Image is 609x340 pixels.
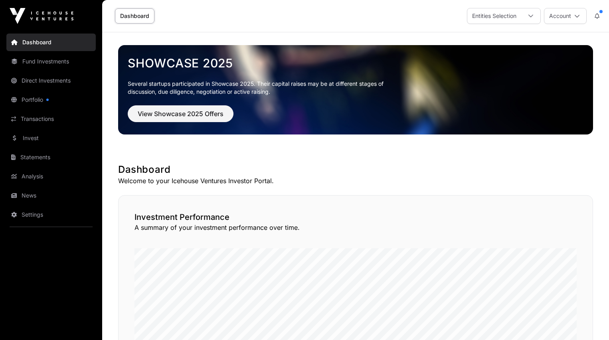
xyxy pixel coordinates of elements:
div: Entities Selection [467,8,521,24]
h1: Dashboard [118,163,593,176]
a: Invest [6,129,96,147]
a: Fund Investments [6,53,96,70]
a: Statements [6,148,96,166]
img: Icehouse Ventures Logo [10,8,73,24]
a: Dashboard [115,8,154,24]
a: Dashboard [6,34,96,51]
p: Welcome to your Icehouse Ventures Investor Portal. [118,176,593,186]
a: Direct Investments [6,72,96,89]
a: News [6,187,96,204]
h2: Investment Performance [134,212,577,223]
a: Transactions [6,110,96,128]
a: Analysis [6,168,96,185]
p: A summary of your investment performance over time. [134,223,577,232]
img: Showcase 2025 [118,45,593,134]
p: Several startups participated in Showcase 2025. Their capital raises may be at different stages o... [128,80,396,96]
span: View Showcase 2025 Offers [138,109,223,119]
a: Settings [6,206,96,223]
iframe: Chat Widget [569,302,609,340]
button: Account [544,8,587,24]
a: View Showcase 2025 Offers [128,113,233,121]
a: Portfolio [6,91,96,109]
button: View Showcase 2025 Offers [128,105,233,122]
a: Showcase 2025 [128,56,583,70]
